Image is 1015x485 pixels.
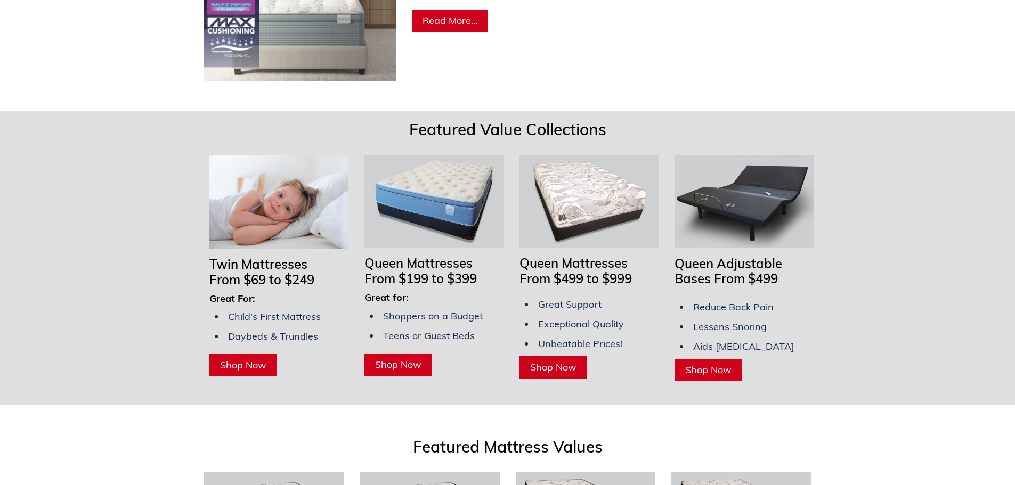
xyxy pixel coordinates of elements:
[220,359,266,371] span: Shop Now
[675,155,814,248] img: Adjustable Bases Starting at $379
[693,320,767,333] span: Lessens Snoring
[228,310,321,323] span: Child's First Mattress
[685,364,732,376] span: Shop Now
[383,330,475,342] span: Teens or Guest Beds
[209,256,307,272] span: Twin Mattresses
[412,10,488,32] a: Read More...
[228,330,318,342] span: Daybeds & Trundles
[409,119,606,139] span: Featured Value Collections
[413,437,603,457] span: Featured Mattress Values
[538,318,624,330] span: Exceptional Quality
[519,155,659,248] img: Queen Mattresses From $449 to $949
[364,354,432,376] a: Shop Now
[519,270,632,286] span: From $499 to $999
[209,354,277,376] a: Shop Now
[538,298,602,310] span: Great Support
[519,356,587,379] a: Shop Now
[538,338,622,350] span: Unbeatable Prices!
[375,358,421,371] span: Shop Now
[693,301,774,313] span: Reduce Back Pain
[675,359,742,381] a: Shop Now
[364,155,504,248] img: Queen Mattresses From $199 to $349
[675,256,782,287] span: Queen Adjustable Bases From $499
[364,270,477,286] span: From $199 to $399
[209,292,255,305] span: Great For:
[519,255,628,271] span: Queen Mattresses
[364,291,409,303] span: Great for:
[209,272,314,287] span: From $69 to $249
[530,361,576,373] span: Shop Now
[383,310,483,322] span: Shoppers on a Budget
[693,340,794,352] span: Aids [MEDICAL_DATA]
[209,155,348,249] img: Twin Mattresses From $69 to $169
[423,14,477,27] span: Read More...
[364,255,473,271] span: Queen Mattresses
